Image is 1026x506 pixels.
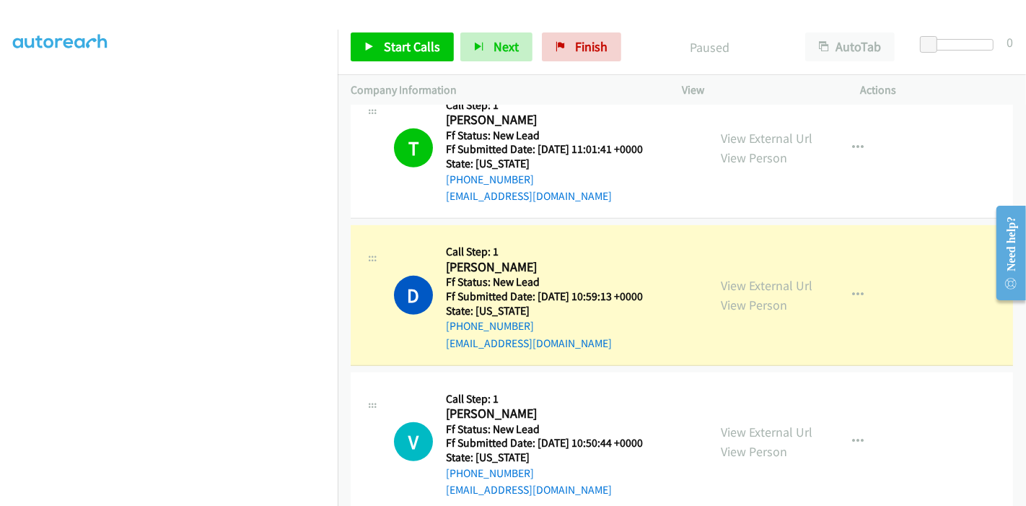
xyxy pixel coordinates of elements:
[446,245,643,259] h5: Call Step: 1
[494,38,519,55] span: Next
[446,483,612,497] a: [EMAIL_ADDRESS][DOMAIN_NAME]
[721,130,812,147] a: View External Url
[446,128,661,143] h5: Ff Status: New Lead
[927,39,994,51] div: Delay between calls (in seconds)
[861,82,1014,99] p: Actions
[446,436,643,450] h5: Ff Submitted Date: [DATE] 10:50:44 +0000
[985,196,1026,310] iframe: Resource Center
[446,259,643,276] h2: [PERSON_NAME]
[575,38,608,55] span: Finish
[446,112,661,128] h2: [PERSON_NAME]
[721,149,787,166] a: View Person
[446,98,661,113] h5: Call Step: 1
[446,319,534,333] a: [PHONE_NUMBER]
[446,406,643,422] h2: [PERSON_NAME]
[351,82,656,99] p: Company Information
[446,142,661,157] h5: Ff Submitted Date: [DATE] 11:01:41 +0000
[394,128,433,167] h1: T
[446,450,643,465] h5: State: [US_STATE]
[446,157,661,171] h5: State: [US_STATE]
[641,38,779,57] p: Paused
[446,173,534,186] a: [PHONE_NUMBER]
[446,189,612,203] a: [EMAIL_ADDRESS][DOMAIN_NAME]
[446,289,643,304] h5: Ff Submitted Date: [DATE] 10:59:13 +0000
[394,422,433,461] h1: V
[721,297,787,313] a: View Person
[805,32,895,61] button: AutoTab
[542,32,621,61] a: Finish
[394,276,433,315] h1: D
[446,392,643,406] h5: Call Step: 1
[446,422,643,437] h5: Ff Status: New Lead
[721,443,787,460] a: View Person
[351,32,454,61] a: Start Calls
[721,424,812,440] a: View External Url
[460,32,532,61] button: Next
[394,422,433,461] div: The call is yet to be attempted
[446,466,534,480] a: [PHONE_NUMBER]
[1007,32,1013,52] div: 0
[446,304,643,318] h5: State: [US_STATE]
[446,336,612,350] a: [EMAIL_ADDRESS][DOMAIN_NAME]
[384,38,440,55] span: Start Calls
[721,277,812,294] a: View External Url
[682,82,835,99] p: View
[446,275,643,289] h5: Ff Status: New Lead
